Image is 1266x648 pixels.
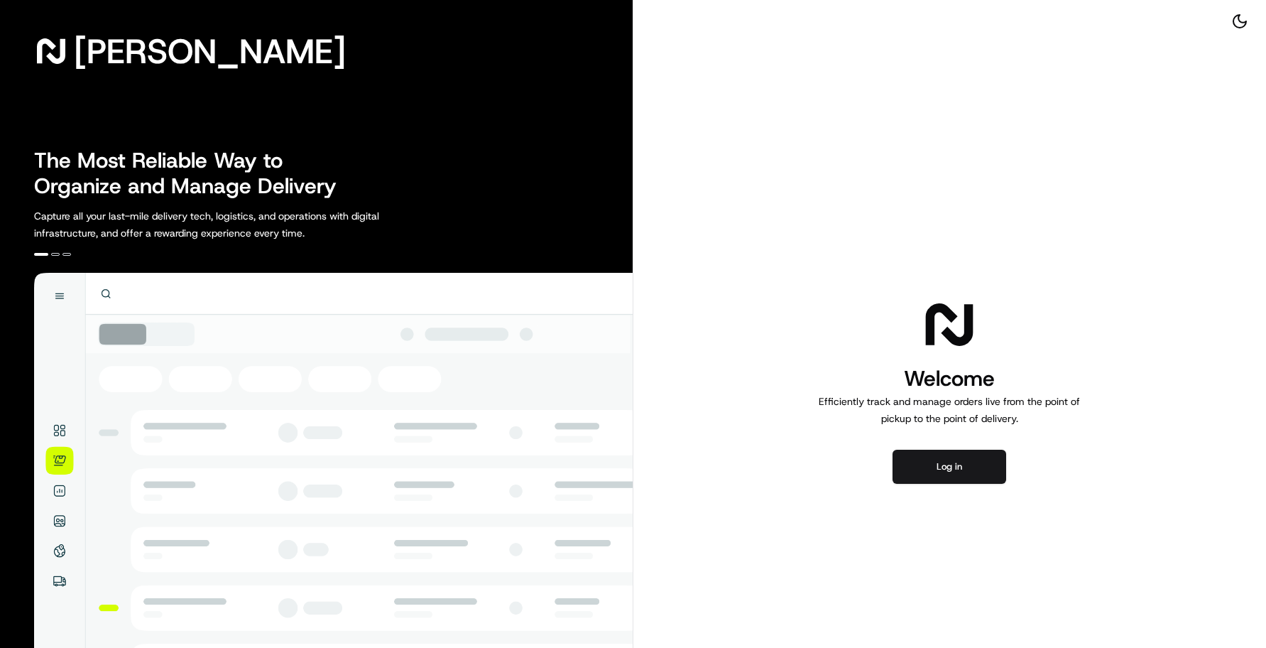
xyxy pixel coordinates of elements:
[813,393,1086,427] p: Efficiently track and manage orders live from the point of pickup to the point of delivery.
[34,207,443,242] p: Capture all your last-mile delivery tech, logistics, and operations with digital infrastructure, ...
[34,148,352,199] h2: The Most Reliable Way to Organize and Manage Delivery
[893,450,1006,484] button: Log in
[74,37,346,65] span: [PERSON_NAME]
[813,364,1086,393] h1: Welcome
